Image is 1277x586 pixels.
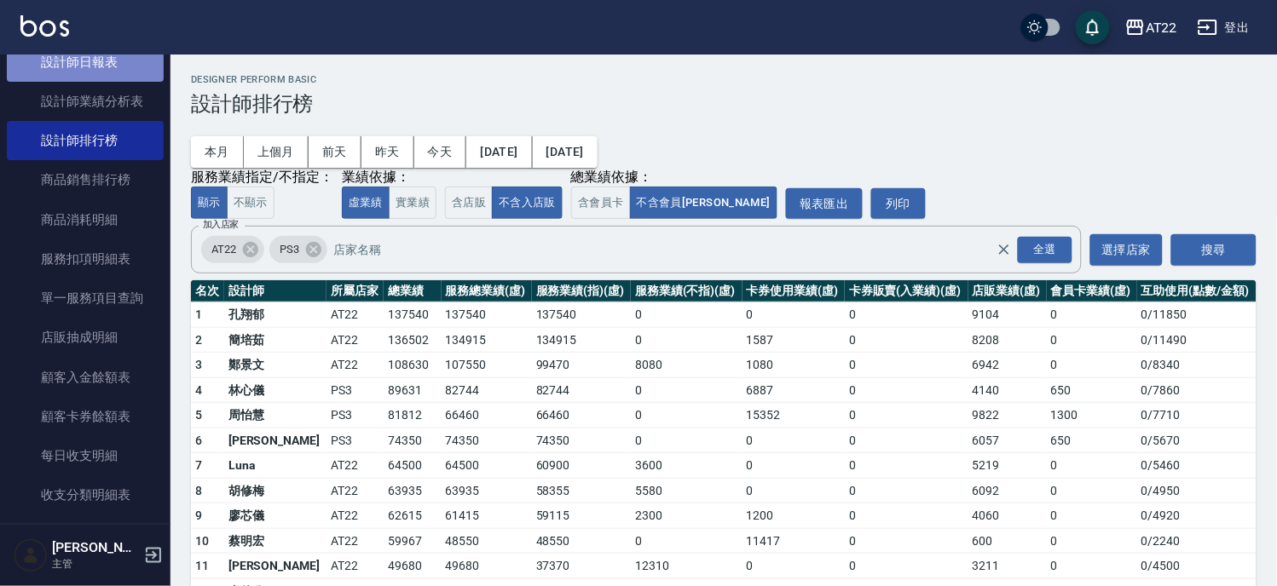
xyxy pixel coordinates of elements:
button: Open [1014,233,1076,267]
th: 卡券販賣(入業績)(虛) [845,280,968,302]
a: 設計師排行榜 [7,121,164,160]
a: 單一服務項目查詢 [7,279,164,318]
td: 0 [743,302,845,328]
td: 0 [845,528,968,554]
td: 0 [631,528,743,554]
td: 3600 [631,453,743,479]
td: 3211 [968,554,1047,579]
td: 49680 [442,554,532,579]
td: 12310 [631,554,743,579]
td: 650 [1047,377,1137,403]
button: 列印 [871,188,926,220]
button: [DATE] [533,136,598,168]
td: 1080 [743,353,845,378]
h2: Designer Perform Basic [191,74,1257,85]
a: 設計師業績分析表 [7,82,164,121]
td: 136502 [384,327,441,353]
td: 0 [1047,503,1137,529]
td: 9822 [968,403,1047,428]
div: 總業績依據： [445,169,777,187]
button: 今天 [414,136,467,168]
span: AT22 [201,241,246,258]
button: 上個月 [244,136,309,168]
td: 9104 [968,302,1047,328]
td: 5219 [968,453,1047,479]
td: 6887 [743,377,845,403]
button: 虛業績 [342,187,390,220]
td: 64500 [442,453,532,479]
th: 名次 [191,280,224,302]
td: 6092 [968,478,1047,503]
td: 48550 [532,528,631,554]
td: PS3 [326,377,384,403]
td: 4060 [968,503,1047,529]
td: 66460 [442,403,532,428]
button: 含店販 [445,187,493,220]
td: 11417 [743,528,845,554]
a: 報表匯出 [786,188,863,220]
td: 1200 [743,503,845,529]
td: 137540 [384,302,441,328]
td: 58355 [532,478,631,503]
span: 1 [195,307,202,321]
td: AT22 [326,353,384,378]
td: 0 [1047,353,1137,378]
td: 0 [743,478,845,503]
h5: [PERSON_NAME] [52,539,139,556]
span: PS3 [269,241,309,258]
a: 設計師日報表 [7,43,164,82]
button: 實業績 [389,187,436,220]
span: 7 [195,458,202,472]
td: 137540 [442,302,532,328]
td: 0 / 5670 [1137,428,1257,453]
td: 0 / 11850 [1137,302,1257,328]
td: 1587 [743,327,845,353]
td: AT22 [326,302,384,328]
th: 互助使用(點數/金額) [1137,280,1257,302]
td: 48550 [442,528,532,554]
th: 總業績 [384,280,441,302]
span: 4 [195,383,202,397]
td: AT22 [326,503,384,529]
td: 49680 [384,554,441,579]
input: 店家名稱 [330,235,1027,265]
th: 服務業績(不指)(虛) [631,280,743,302]
th: 卡券使用業績(虛) [743,280,845,302]
td: 0 [845,302,968,328]
button: 不顯示 [227,187,274,220]
td: 0 [845,554,968,579]
td: 6942 [968,353,1047,378]
td: 0 [743,428,845,453]
td: [PERSON_NAME] [224,428,326,453]
td: 134915 [442,327,532,353]
td: 74350 [442,428,532,453]
span: 2 [195,333,202,347]
td: AT22 [326,554,384,579]
td: 0 [631,403,743,428]
td: 81812 [384,403,441,428]
button: 不含入店販 [492,187,563,220]
td: 0 [1047,453,1137,479]
td: 8080 [631,353,743,378]
td: 0 [845,453,968,479]
div: 全選 [1018,237,1072,263]
div: AT22 [1146,17,1177,38]
td: 6057 [968,428,1047,453]
td: 134915 [532,327,631,353]
a: 顧客入金餘額表 [7,358,164,397]
td: 0 [743,453,845,479]
td: 74350 [384,428,441,453]
button: 登出 [1191,12,1257,43]
th: 會員卡業績(虛) [1047,280,1137,302]
button: 不含會員[PERSON_NAME] [630,187,777,220]
td: 簡培茹 [224,327,326,353]
button: AT22 [1118,10,1184,45]
td: 孔翔郁 [224,302,326,328]
td: 0 [845,403,968,428]
td: 137540 [532,302,631,328]
a: 商品銷售排行榜 [7,160,164,199]
td: 0 / 4920 [1137,503,1257,529]
td: 0 [845,428,968,453]
td: 0 [1047,478,1137,503]
td: 15352 [743,403,845,428]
